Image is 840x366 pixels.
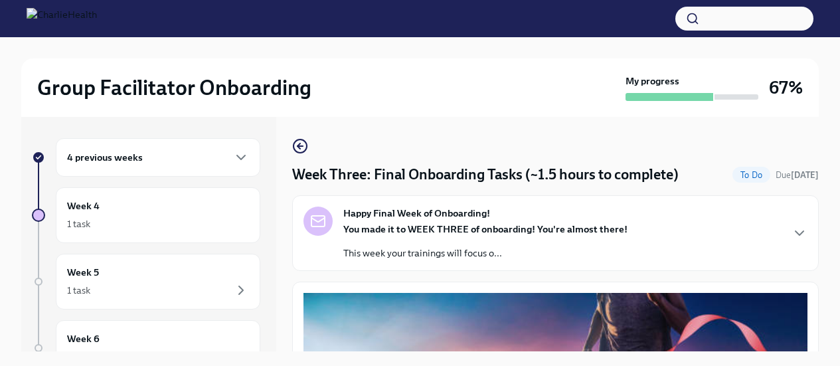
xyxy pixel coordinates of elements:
div: 1 task [67,350,90,363]
h6: Week 6 [67,331,100,346]
a: Week 51 task [32,254,260,310]
h6: Week 4 [67,199,100,213]
h6: 4 previous weeks [67,150,143,165]
a: Week 41 task [32,187,260,243]
h6: Week 5 [67,265,99,280]
span: August 16th, 2025 10:00 [776,169,819,181]
p: This week your trainings will focus o... [343,246,628,260]
strong: My progress [626,74,679,88]
strong: [DATE] [791,170,819,180]
strong: You made it to WEEK THREE of onboarding! You're almost there! [343,223,628,235]
h2: Group Facilitator Onboarding [37,74,311,101]
strong: Happy Final Week of Onboarding! [343,207,490,220]
span: Due [776,170,819,180]
div: 1 task [67,217,90,230]
img: CharlieHealth [27,8,97,29]
div: 1 task [67,284,90,297]
h3: 67% [769,76,803,100]
h4: Week Three: Final Onboarding Tasks (~1.5 hours to complete) [292,165,679,185]
div: 4 previous weeks [56,138,260,177]
span: To Do [732,170,770,180]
